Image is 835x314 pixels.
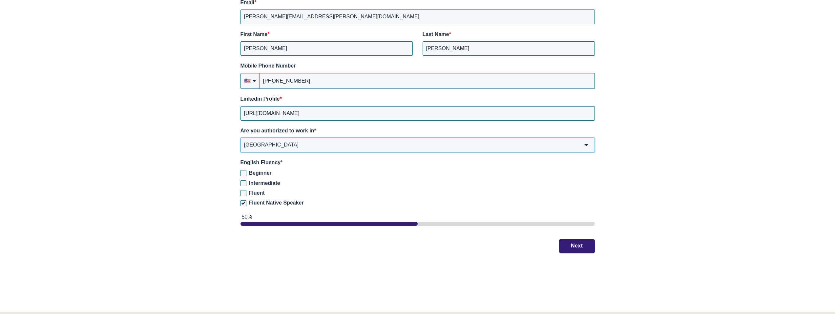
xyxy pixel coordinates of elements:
[240,31,268,37] span: First Name
[240,180,246,186] input: Intermediate
[240,160,281,165] span: English Fluency
[249,180,280,186] span: Intermediate
[559,239,595,253] button: Next
[240,170,246,176] input: Beginner
[240,222,595,226] div: page 1 of 2
[240,96,280,102] span: Linkedin Profile
[249,200,304,206] span: Fluent Native Speaker
[244,77,251,85] span: flag
[423,31,449,37] span: Last Name
[240,190,246,196] input: Fluent
[249,190,265,196] span: Fluent
[242,213,595,221] div: 50%
[240,128,314,133] span: Are you authorized to work in
[240,63,296,69] span: Mobile Phone Number
[249,170,272,176] span: Beginner
[240,200,246,206] input: Fluent Native Speaker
